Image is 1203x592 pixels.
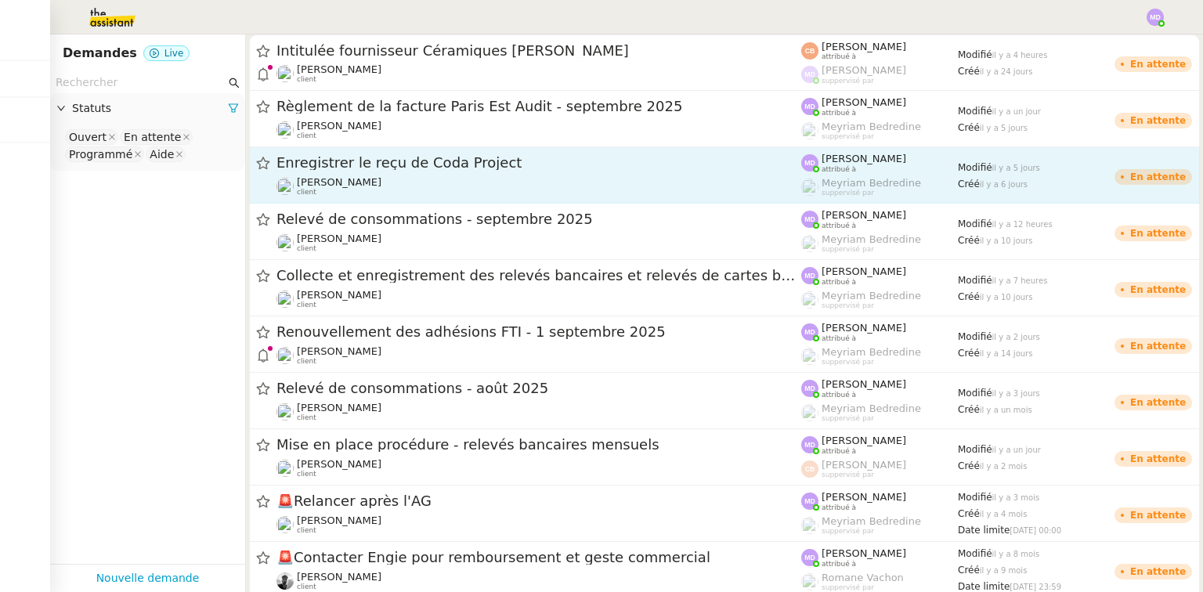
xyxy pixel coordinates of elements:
div: Aide [150,147,174,161]
span: 🚨 [276,493,294,509]
span: [PERSON_NAME] [822,265,906,277]
div: En attente [1130,229,1186,238]
app-user-detailed-label: client [276,514,801,535]
span: il y a 2 jours [992,333,1040,341]
img: svg [801,549,818,566]
img: users%2F9mvJqJUvllffspLsQzytnd0Nt4c2%2Favatar%2F82da88e3-d90d-4e39-b37d-dcb7941179ae [276,65,294,82]
span: Modifié [958,492,992,503]
span: [PERSON_NAME] [297,345,381,357]
span: [PERSON_NAME] [822,64,906,76]
img: users%2FaellJyylmXSg4jqeVbanehhyYJm1%2Favatar%2Fprofile-pic%20(4).png [801,517,818,534]
img: users%2F9mvJqJUvllffspLsQzytnd0Nt4c2%2Favatar%2F82da88e3-d90d-4e39-b37d-dcb7941179ae [276,460,294,477]
app-user-label: suppervisé par [801,290,958,310]
span: client [297,244,316,253]
span: attribué à [822,278,856,287]
span: il y a un jour [992,446,1041,454]
div: En attente [1130,567,1186,576]
img: users%2FEJPpscVToRMPJlyoRFUBjAA9eTy1%2Favatar%2F9e06dc73-415a-4367-bfb1-024442b6f19c [276,178,294,195]
div: En attente [1130,341,1186,351]
div: En attente [1130,454,1186,464]
app-user-label: suppervisé par [801,459,958,479]
span: [PERSON_NAME] [297,63,381,75]
span: attribué à [822,504,856,512]
span: Créé [958,460,980,471]
img: users%2FaellJyylmXSg4jqeVbanehhyYJm1%2Favatar%2Fprofile-pic%20(4).png [801,179,818,196]
span: Meyriam Bedredine [822,402,921,414]
span: Modifié [958,218,992,229]
app-user-detailed-label: client [276,458,801,478]
span: Meyriam Bedredine [822,346,921,358]
app-user-label: attribué à [801,491,958,511]
img: users%2FGhvqACEOQ3casJmbcqASm3X4T0H2%2Favatar%2F344753129_547447867552629_4668991320628778966_n%2... [276,516,294,533]
span: Meyriam Bedredine [822,515,921,527]
span: Créé [958,508,980,519]
span: attribué à [822,447,856,456]
img: svg [801,154,818,171]
app-user-label: attribué à [801,265,958,286]
span: client [297,413,316,422]
nz-page-header-title: Demandes [63,42,137,64]
nz-select-item: En attente [120,129,193,145]
span: Meyriam Bedredine [822,233,921,245]
img: svg [801,493,818,510]
img: users%2FaellJyylmXSg4jqeVbanehhyYJm1%2Favatar%2Fprofile-pic%20(4).png [801,122,818,139]
span: Modifié [958,162,992,173]
span: client [297,526,316,535]
span: [PERSON_NAME] [822,153,906,164]
img: users%2FaellJyylmXSg4jqeVbanehhyYJm1%2Favatar%2Fprofile-pic%20(4).png [801,404,818,421]
span: Modifié [958,275,992,286]
span: client [297,357,316,366]
span: il y a 8 mois [992,550,1040,558]
span: attribué à [822,560,856,569]
span: [PERSON_NAME] [822,491,906,503]
div: En attente [124,130,181,144]
span: Créé [958,122,980,133]
input: Rechercher [56,74,226,92]
app-user-label: attribué à [801,435,958,455]
span: [DATE] 23:59 [1010,583,1061,591]
span: [PERSON_NAME] [297,120,381,132]
span: Renouvellement des adhésions FTI - 1 septembre 2025 [276,325,801,339]
img: svg [1147,9,1164,26]
app-user-label: attribué à [801,547,958,568]
span: il y a 14 jours [980,349,1033,358]
span: suppervisé par [822,358,874,366]
span: [PERSON_NAME] [822,209,906,221]
app-user-label: attribué à [801,41,958,61]
app-user-label: suppervisé par [801,177,958,197]
img: users%2FaellJyylmXSg4jqeVbanehhyYJm1%2Favatar%2Fprofile-pic%20(4).png [801,348,818,365]
span: Modifié [958,444,992,455]
app-user-detailed-label: client [276,402,801,422]
app-user-label: attribué à [801,96,958,117]
span: Créé [958,291,980,302]
span: Relevé de consommations - septembre 2025 [276,212,801,226]
app-user-detailed-label: client [276,63,801,84]
span: Modifié [958,106,992,117]
app-user-label: suppervisé par [801,64,958,85]
span: Créé [958,348,980,359]
app-user-label: suppervisé par [801,346,958,366]
span: [PERSON_NAME] [297,402,381,413]
span: suppervisé par [822,245,874,254]
span: client [297,75,316,84]
a: Nouvelle demande [96,569,200,587]
span: Créé [958,66,980,77]
span: attribué à [822,222,856,230]
span: 🚨 [276,549,294,565]
span: Romane Vachon [822,572,904,583]
span: Modifié [958,49,992,60]
span: suppervisé par [822,583,874,592]
app-user-label: attribué à [801,153,958,173]
span: Meyriam Bedredine [822,121,921,132]
img: svg [801,436,818,453]
span: Modifié [958,548,992,559]
app-user-label: suppervisé par [801,233,958,254]
span: il y a 5 jours [992,164,1040,172]
span: Créé [958,235,980,246]
span: [PERSON_NAME] [822,459,906,471]
span: il y a 4 mois [980,510,1028,518]
img: users%2FaellJyylmXSg4jqeVbanehhyYJm1%2Favatar%2Fprofile-pic%20(4).png [801,235,818,252]
span: il y a 6 jours [980,180,1028,189]
img: users%2FaellJyylmXSg4jqeVbanehhyYJm1%2Favatar%2Fprofile-pic%20(4).png [801,291,818,309]
span: il y a un jour [992,107,1041,116]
